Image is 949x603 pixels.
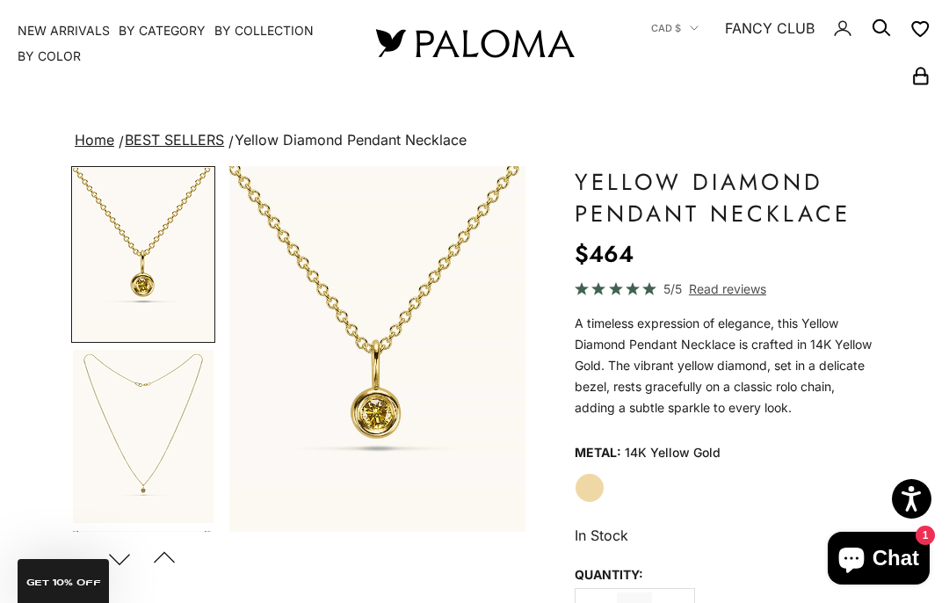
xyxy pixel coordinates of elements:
a: BEST SELLERS [125,131,224,149]
p: A timeless expression of elegance, this Yellow Diamond Pendant Necklace is crafted in 14K Yellow ... [575,313,878,418]
a: Home [75,131,114,149]
sale-price: $464 [575,236,634,272]
button: CAD $ [651,20,699,36]
img: #YellowGold [73,168,214,341]
a: 5/5 Read reviews [575,279,878,299]
inbox-online-store-chat: Shopify online store chat [822,532,935,589]
a: FANCY CLUB [725,17,815,40]
button: Go to item 2 [71,348,215,525]
div: Item 1 of 8 [229,166,525,532]
img: #YellowGold [229,166,525,532]
div: GET 10% Off [18,559,109,603]
span: GET 10% Off [26,578,101,587]
p: In Stock [575,524,878,547]
h1: Yellow Diamond Pendant Necklace [575,166,878,229]
summary: By Color [18,47,81,65]
span: CAD $ [651,20,681,36]
span: Read reviews [689,279,766,299]
button: Go to item 1 [71,166,215,343]
legend: Metal: [575,440,621,466]
legend: Quantity: [575,562,643,588]
a: NEW ARRIVALS [18,22,110,40]
span: Yellow Diamond Pendant Necklace [235,131,467,149]
img: #YellowGold [73,350,214,523]
variant-option-value: 14K Yellow Gold [625,440,721,466]
summary: By Category [119,22,206,40]
nav: breadcrumbs [71,128,878,153]
nav: Primary navigation [18,22,334,65]
span: 5/5 [663,279,682,299]
summary: By Collection [214,22,314,40]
